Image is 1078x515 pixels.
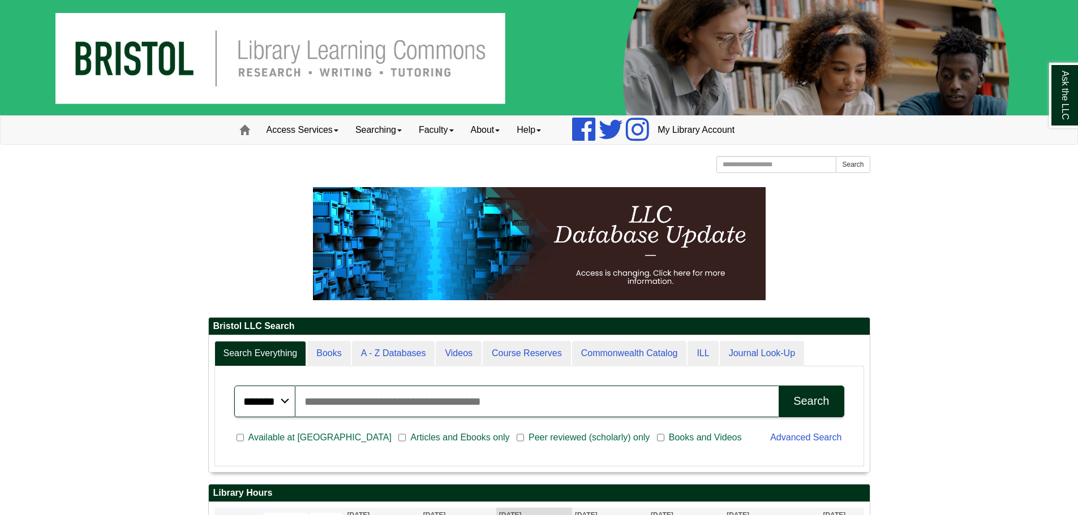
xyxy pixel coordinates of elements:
[664,431,746,444] span: Books and Videos
[347,116,410,144] a: Searching
[793,395,829,408] div: Search
[524,431,654,444] span: Peer reviewed (scholarly) only
[688,341,718,366] a: ILL
[307,341,350,366] a: Books
[209,318,870,335] h2: Bristol LLC Search
[237,432,244,443] input: Available at [GEOGRAPHIC_DATA]
[770,432,841,442] a: Advanced Search
[508,116,549,144] a: Help
[209,484,870,502] h2: Library Hours
[779,386,844,417] button: Search
[836,156,870,173] button: Search
[410,116,462,144] a: Faculty
[214,341,307,366] a: Search Everything
[649,116,743,144] a: My Library Account
[258,116,347,144] a: Access Services
[244,431,396,444] span: Available at [GEOGRAPHIC_DATA]
[313,187,766,300] img: HTML tutorial
[517,432,524,443] input: Peer reviewed (scholarly) only
[352,341,435,366] a: A - Z Databases
[462,116,509,144] a: About
[572,341,687,366] a: Commonwealth Catalog
[483,341,571,366] a: Course Reserves
[398,432,406,443] input: Articles and Ebooks only
[406,431,514,444] span: Articles and Ebooks only
[657,432,664,443] input: Books and Videos
[436,341,482,366] a: Videos
[720,341,804,366] a: Journal Look-Up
